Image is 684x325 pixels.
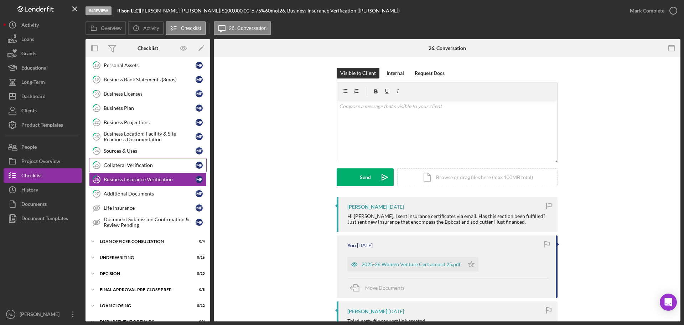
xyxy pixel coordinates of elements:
[89,158,207,172] a: 25Collateral VerificationMP
[192,271,205,276] div: 0 / 15
[4,197,82,211] button: Documents
[104,191,196,197] div: Additional Documents
[196,219,203,226] div: M P
[21,46,36,62] div: Grants
[252,8,265,14] div: 6.75 %
[196,90,203,97] div: M P
[415,68,445,78] div: Request Docs
[192,239,205,244] div: 0 / 4
[100,239,187,244] div: Loan Officer Consultation
[100,288,187,292] div: Final Approval Pre-Close Prep
[94,191,99,196] tspan: 27
[196,133,203,140] div: M P
[411,68,448,78] button: Request Docs
[192,320,205,324] div: 0 / 4
[630,4,664,18] div: Mark Complete
[104,217,196,228] div: Document Submission Confirmation & Review Pending
[21,197,47,213] div: Documents
[4,32,82,46] button: Loans
[94,91,99,96] tspan: 20
[89,101,207,115] a: 21Business PlanMP
[196,190,203,197] div: M P
[196,119,203,126] div: M P
[21,103,37,120] div: Clients
[21,140,37,156] div: People
[4,168,82,183] button: Checklist
[222,8,252,14] div: $100,000.00
[85,6,112,15] div: In Review
[4,103,82,118] button: Clients
[4,46,82,61] button: Grants
[196,62,203,69] div: M P
[340,68,376,78] div: Visible to Client
[429,45,466,51] div: 26. Conversation
[94,134,99,139] tspan: 23
[104,105,196,111] div: Business Plan
[196,76,203,83] div: M P
[21,154,60,170] div: Project Overview
[89,215,207,229] a: Document Submission Confirmation & Review PendingMP
[94,163,99,167] tspan: 25
[265,8,278,14] div: 60 mo
[94,177,99,182] tspan: 26
[4,140,82,154] button: People
[89,87,207,101] a: 20Business LicensesMP
[181,25,201,31] label: Checklist
[104,77,196,82] div: Business Bank Statements (3mos)
[337,168,394,186] button: Send
[196,105,203,112] div: M P
[89,201,207,215] a: Life InsuranceMP
[357,243,373,248] time: 2025-07-17 15:24
[21,183,38,199] div: History
[365,285,404,291] span: Move Documents
[100,255,187,260] div: Underwriting
[104,62,196,68] div: Personal Assets
[21,89,46,105] div: Dashboard
[347,213,550,225] div: Hi [PERSON_NAME], I sent insurance certificates via email. Has this section been fulfilled? Just ...
[383,68,408,78] button: Internal
[387,68,404,78] div: Internal
[347,279,411,297] button: Move Documents
[9,313,13,316] text: RL
[388,309,404,314] time: 2025-07-10 17:51
[388,204,404,210] time: 2025-07-20 00:15
[4,211,82,225] button: Document Templates
[94,63,99,67] tspan: 18
[4,154,82,168] button: Project Overview
[140,8,222,14] div: [PERSON_NAME] [PERSON_NAME] |
[360,168,371,186] div: Send
[104,120,196,125] div: Business Projections
[278,8,400,14] div: | 26. Business Insurance Verification ([PERSON_NAME])
[100,320,187,324] div: Disbursement of Funds
[89,187,207,201] a: 27Additional DocumentsMP
[4,75,82,89] button: Long-Term
[117,8,140,14] div: |
[21,211,68,227] div: Document Templates
[21,168,42,184] div: Checklist
[89,72,207,87] a: 19Business Bank Statements (3mos)MP
[89,58,207,72] a: 18Personal AssetsMP
[347,309,387,314] div: [PERSON_NAME]
[100,271,187,276] div: Decision
[4,61,82,75] button: Educational
[4,18,82,32] button: Activity
[4,89,82,103] button: Dashboard
[104,177,196,182] div: Business Insurance Verification
[104,91,196,97] div: Business Licenses
[100,304,187,308] div: Loan Closing
[89,172,207,187] a: 26Business Insurance VerificationMP
[4,307,82,321] button: RL[PERSON_NAME]
[347,257,478,271] button: 2025-26 Women Venture Cert accord 25.pdf
[94,148,99,153] tspan: 24
[104,205,196,211] div: Life Insurance
[138,45,158,51] div: Checklist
